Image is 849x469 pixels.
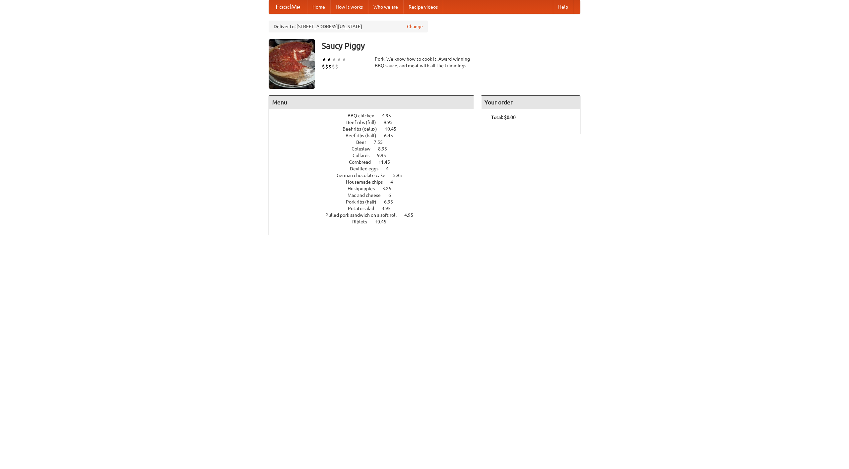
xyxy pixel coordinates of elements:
span: Riblets [352,219,374,224]
span: 4.95 [404,212,420,218]
span: 4 [390,179,400,185]
a: Change [407,23,423,30]
span: Devilled eggs [350,166,385,171]
span: 8.95 [378,146,394,151]
a: Coleslaw 8.95 [352,146,399,151]
span: 11.45 [378,159,397,165]
span: Cornbread [349,159,377,165]
span: BBQ chicken [348,113,381,118]
a: Riblets 10.45 [352,219,399,224]
a: Cornbread 11.45 [349,159,402,165]
a: Beef ribs (full) 9.95 [346,120,405,125]
li: $ [332,63,335,70]
a: Pork ribs (half) 6.95 [346,199,405,205]
span: Beef ribs (half) [346,133,383,138]
a: German chocolate cake 5.95 [337,173,414,178]
span: 5.95 [393,173,409,178]
div: Deliver to: [STREET_ADDRESS][US_STATE] [269,21,428,32]
span: 6 [388,193,398,198]
span: Beef ribs (full) [346,120,383,125]
li: ★ [342,56,347,63]
span: 4 [386,166,395,171]
h4: Menu [269,96,474,109]
span: 3.25 [382,186,398,191]
li: ★ [332,56,337,63]
span: Housemade chips [346,179,389,185]
a: Pulled pork sandwich on a soft roll 4.95 [325,212,425,218]
a: Potato salad 3.95 [348,206,403,211]
h3: Saucy Piggy [322,39,580,52]
span: Hushpuppies [348,186,381,191]
span: Coleslaw [352,146,377,151]
span: 9.95 [377,153,393,158]
li: $ [328,63,332,70]
a: How it works [330,0,368,14]
b: Total: $0.00 [491,115,516,120]
a: FoodMe [269,0,307,14]
span: Beef ribs (delux) [343,126,384,132]
li: ★ [337,56,342,63]
a: Recipe videos [403,0,443,14]
span: Pulled pork sandwich on a soft roll [325,212,403,218]
span: 10.45 [375,219,393,224]
h4: Your order [481,96,580,109]
span: Collards [353,153,376,158]
a: Help [553,0,573,14]
img: angular.jpg [269,39,315,89]
span: Beer [356,140,373,145]
a: Devilled eggs 4 [350,166,401,171]
a: Collards 9.95 [353,153,398,158]
a: Hushpuppies 3.25 [348,186,404,191]
span: 10.45 [385,126,403,132]
li: $ [322,63,325,70]
li: $ [325,63,328,70]
span: Pork ribs (half) [346,199,383,205]
li: ★ [322,56,327,63]
span: 6.95 [384,199,400,205]
span: German chocolate cake [337,173,392,178]
a: Mac and cheese 6 [348,193,403,198]
a: BBQ chicken 4.95 [348,113,403,118]
a: Home [307,0,330,14]
li: ★ [327,56,332,63]
span: 3.95 [382,206,397,211]
a: Who we are [368,0,403,14]
span: Mac and cheese [348,193,387,198]
span: 9.95 [384,120,399,125]
a: Housemade chips 4 [346,179,405,185]
a: Beer 7.55 [356,140,395,145]
a: Beef ribs (delux) 10.45 [343,126,409,132]
span: 4.95 [382,113,398,118]
li: $ [335,63,338,70]
span: 7.55 [374,140,389,145]
span: 6.45 [384,133,400,138]
a: Beef ribs (half) 6.45 [346,133,405,138]
span: Potato salad [348,206,381,211]
div: Pork. We know how to cook it. Award-winning BBQ sauce, and meat with all the trimmings. [375,56,474,69]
